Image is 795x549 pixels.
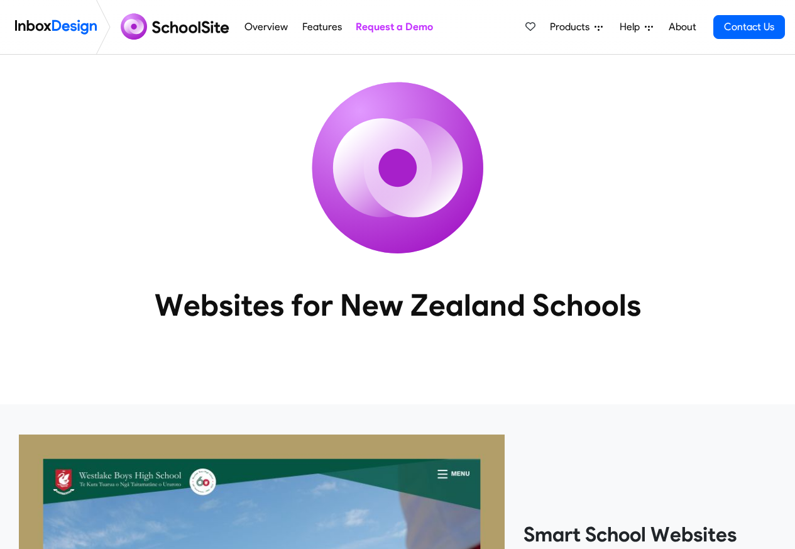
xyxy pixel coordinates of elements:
[116,12,238,42] img: schoolsite logo
[713,15,785,39] a: Contact Us
[524,522,776,547] heading: Smart School Websites
[620,19,645,35] span: Help
[545,14,608,40] a: Products
[99,286,696,324] heading: Websites for New Zealand Schools
[299,14,345,40] a: Features
[550,19,595,35] span: Products
[241,14,292,40] a: Overview
[615,14,658,40] a: Help
[352,14,436,40] a: Request a Demo
[665,14,699,40] a: About
[285,55,511,281] img: icon_schoolsite.svg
